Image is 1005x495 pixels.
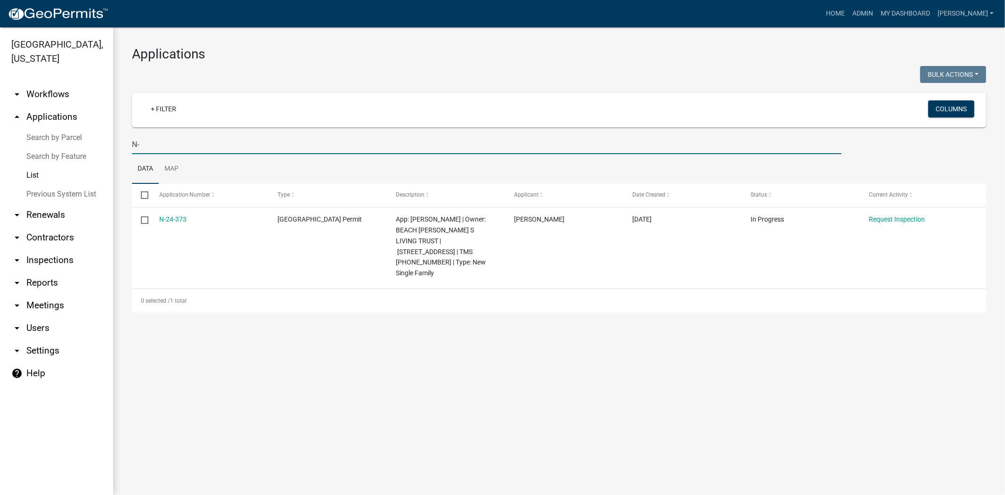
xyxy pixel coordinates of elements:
i: arrow_drop_down [11,300,23,311]
i: arrow_drop_down [11,232,23,243]
i: arrow_drop_down [11,89,23,100]
i: arrow_drop_down [11,277,23,289]
i: arrow_drop_up [11,111,23,123]
a: My Dashboard [877,5,934,23]
datatable-header-cell: Select [132,184,150,206]
datatable-header-cell: Type [268,184,386,206]
a: + Filter [143,100,184,117]
i: arrow_drop_down [11,345,23,356]
span: Jasper County Building Permit [278,215,362,223]
a: N-24-373 [159,215,187,223]
span: Date Created [632,191,665,198]
datatable-header-cell: Application Number [150,184,268,206]
span: Type [278,191,290,198]
a: Home [822,5,849,23]
a: Map [159,154,184,184]
i: arrow_drop_down [11,209,23,221]
span: In Progress [751,215,784,223]
datatable-header-cell: Status [742,184,860,206]
i: arrow_drop_down [11,322,23,334]
span: 09/05/2024 [632,215,652,223]
datatable-header-cell: Current Activity [860,184,978,206]
h3: Applications [132,46,986,62]
span: App: Russell Davis | Owner: BEACH RENEE S LIVING TRUST | 66 COPE POINT LN | TMS 094-09-00-034 | T... [396,215,486,277]
a: Request Inspection [869,215,925,223]
a: Admin [849,5,877,23]
a: [PERSON_NAME] [934,5,997,23]
button: Columns [928,100,974,117]
span: Current Activity [869,191,908,198]
span: Description [396,191,425,198]
span: Status [751,191,767,198]
span: 0 selected / [141,297,170,304]
datatable-header-cell: Date Created [623,184,742,206]
input: Search for applications [132,135,842,154]
i: arrow_drop_down [11,255,23,266]
button: Bulk Actions [920,66,986,83]
datatable-header-cell: Description [387,184,505,206]
span: Rusty Davis [514,215,564,223]
datatable-header-cell: Applicant [505,184,623,206]
div: 1 total [132,289,986,313]
i: help [11,368,23,379]
span: Applicant [514,191,539,198]
span: Application Number [159,191,211,198]
a: Data [132,154,159,184]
